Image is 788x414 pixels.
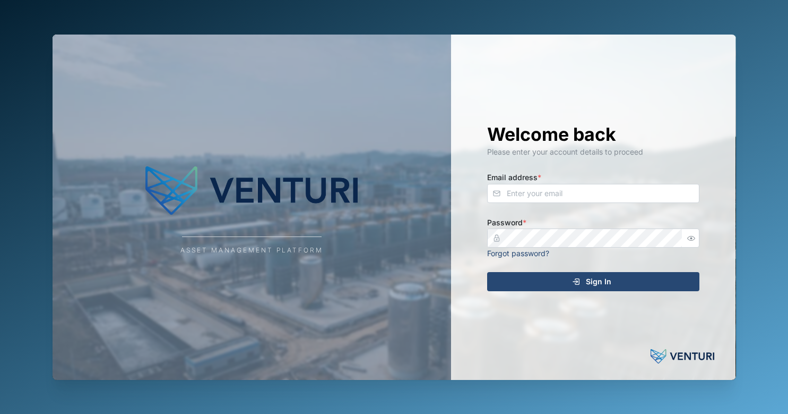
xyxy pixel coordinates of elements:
span: Sign In [586,273,611,291]
img: Company Logo [145,159,358,223]
div: Please enter your account details to proceed [487,146,699,158]
button: Sign In [487,272,699,291]
label: Email address [487,172,541,183]
div: Asset Management Platform [180,246,323,256]
a: Forgot password? [487,249,549,258]
img: Powered by: Venturi [651,346,714,367]
label: Password [487,217,526,229]
input: Enter your email [487,184,699,203]
h1: Welcome back [487,123,699,146]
